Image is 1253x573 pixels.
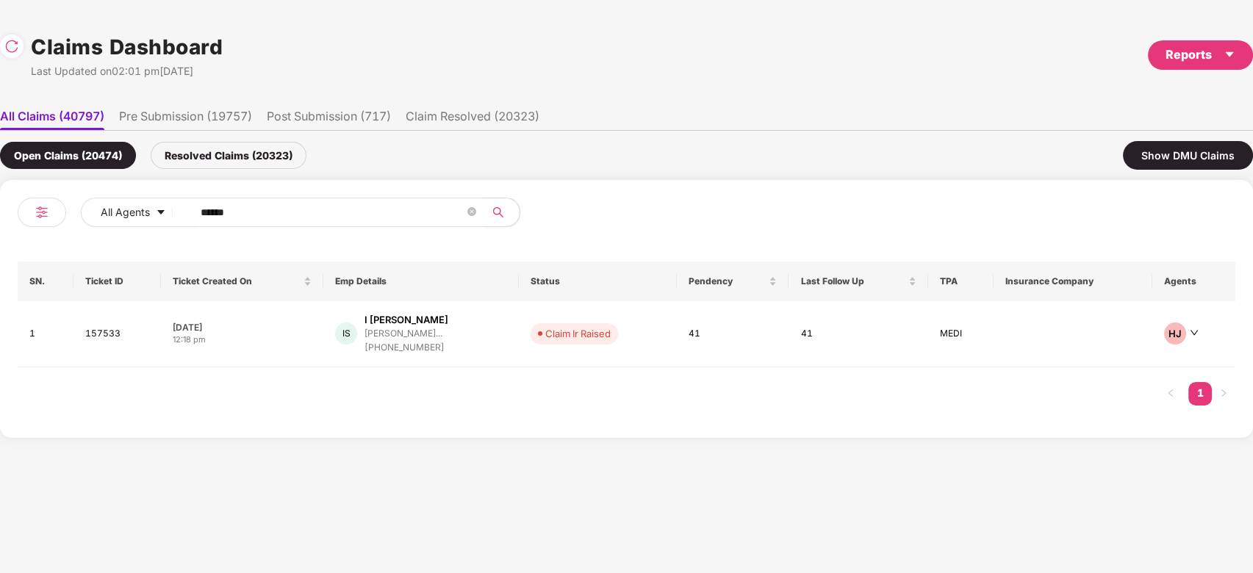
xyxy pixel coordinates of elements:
button: search [484,198,520,227]
div: HJ [1164,322,1186,345]
td: MEDI [928,301,993,367]
div: IS [335,322,357,345]
span: down [1190,328,1199,337]
span: Ticket Created On [173,275,301,287]
th: TPA [928,262,993,301]
th: Insurance Company [994,262,1153,301]
th: Ticket Created On [161,262,323,301]
div: 12:18 pm [173,334,312,346]
div: [DATE] [173,321,312,334]
button: right [1212,382,1235,406]
li: 1 [1188,382,1212,406]
li: Pre Submission (19757) [119,109,252,130]
img: svg+xml;base64,PHN2ZyBpZD0iUmVsb2FkLTMyeDMyIiB4bWxucz0iaHR0cDovL3d3dy53My5vcmcvMjAwMC9zdmciIHdpZH... [4,39,19,54]
span: right [1219,389,1228,397]
button: left [1159,382,1182,406]
div: Reports [1166,46,1235,64]
a: 1 [1188,382,1212,404]
li: Post Submission (717) [267,109,391,130]
span: left [1166,389,1175,397]
div: I [PERSON_NAME] [365,313,448,327]
td: 1 [18,301,73,367]
div: [PERSON_NAME]... [365,328,442,338]
button: All Agentscaret-down [81,198,198,227]
div: [PHONE_NUMBER] [365,341,448,355]
span: close-circle [467,206,476,220]
li: Claim Resolved (20323) [406,109,539,130]
th: Status [519,262,677,301]
span: caret-down [1224,48,1235,60]
span: Last Follow Up [800,275,905,287]
td: 41 [789,301,928,367]
span: close-circle [467,207,476,216]
h1: Claims Dashboard [31,31,223,63]
span: All Agents [101,204,150,220]
span: search [484,206,512,218]
th: SN. [18,262,73,301]
div: Resolved Claims (20323) [151,142,306,169]
li: Next Page [1212,382,1235,406]
div: Last Updated on 02:01 pm[DATE] [31,63,223,79]
th: Agents [1152,262,1235,301]
th: Ticket ID [73,262,162,301]
th: Emp Details [323,262,518,301]
span: caret-down [156,207,166,219]
td: 157533 [73,301,162,367]
div: Claim Ir Raised [545,326,611,341]
th: Pendency [677,262,789,301]
td: 41 [677,301,789,367]
li: Previous Page [1159,382,1182,406]
img: svg+xml;base64,PHN2ZyB4bWxucz0iaHR0cDovL3d3dy53My5vcmcvMjAwMC9zdmciIHdpZHRoPSIyNCIgaGVpZ2h0PSIyNC... [33,203,51,221]
th: Last Follow Up [789,262,928,301]
div: Show DMU Claims [1123,141,1253,170]
span: Pendency [689,275,766,287]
